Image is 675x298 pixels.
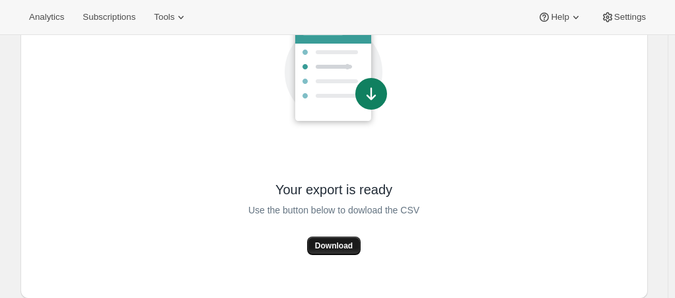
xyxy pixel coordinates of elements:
[614,12,646,22] span: Settings
[530,8,590,26] button: Help
[75,8,143,26] button: Subscriptions
[315,241,353,251] span: Download
[275,181,392,198] span: Your export is ready
[29,12,64,22] span: Analytics
[551,12,569,22] span: Help
[83,12,135,22] span: Subscriptions
[154,12,174,22] span: Tools
[248,202,419,218] span: Use the button below to dowload the CSV
[21,8,72,26] button: Analytics
[146,8,195,26] button: Tools
[307,237,361,255] button: Download
[593,8,654,26] button: Settings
